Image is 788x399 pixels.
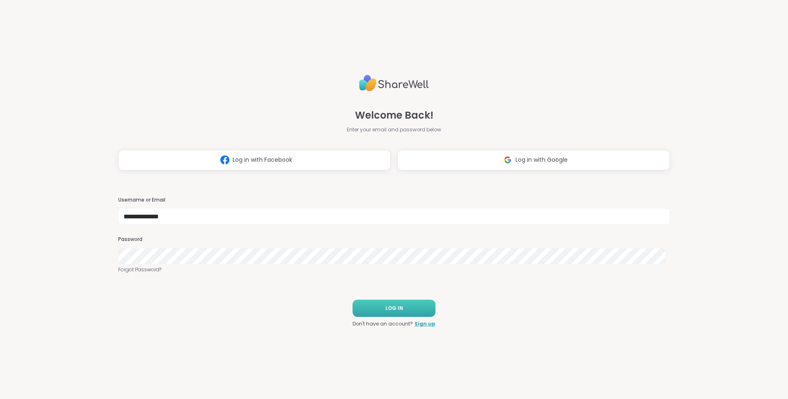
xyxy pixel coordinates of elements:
[353,320,413,328] span: Don't have an account?
[118,266,670,273] a: Forgot Password?
[385,305,403,312] span: LOG IN
[118,150,391,170] button: Log in with Facebook
[355,108,433,123] span: Welcome Back!
[233,156,292,164] span: Log in with Facebook
[217,152,233,167] img: ShareWell Logomark
[397,150,670,170] button: Log in with Google
[359,71,429,95] img: ShareWell Logo
[415,320,435,328] a: Sign up
[347,126,441,133] span: Enter your email and password below
[515,156,568,164] span: Log in with Google
[500,152,515,167] img: ShareWell Logomark
[118,197,670,204] h3: Username or Email
[353,300,435,317] button: LOG IN
[118,236,670,243] h3: Password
